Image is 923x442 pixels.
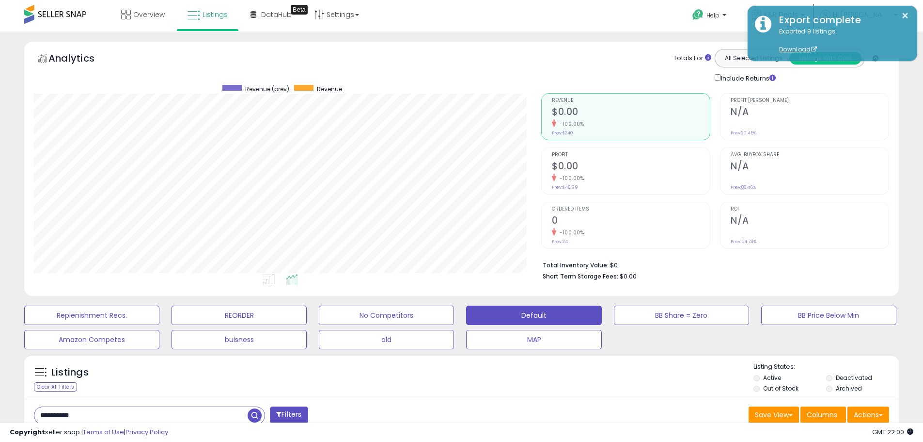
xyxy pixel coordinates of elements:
button: REORDER [172,306,307,325]
small: Prev: $48.99 [552,184,578,190]
button: buisness [172,330,307,349]
button: BB Price Below Min [761,306,896,325]
label: Archived [836,384,862,393]
span: Overview [133,10,165,19]
span: Revenue [552,98,710,103]
a: Download [779,45,817,53]
label: Deactivated [836,374,872,382]
b: Total Inventory Value: [543,261,609,269]
span: ROI [731,207,889,212]
a: Terms of Use [83,427,124,437]
h5: Listings [51,366,89,379]
li: $0 [543,259,882,270]
span: DataHub [261,10,292,19]
span: 2025-09-16 22:00 GMT [872,427,913,437]
button: Default [466,306,601,325]
button: old [319,330,454,349]
h2: N/A [731,106,889,119]
span: $0.00 [620,272,637,281]
div: Export complete [772,13,910,27]
button: Columns [800,407,846,423]
span: Revenue [317,85,342,93]
span: Ordered Items [552,207,710,212]
div: Clear All Filters [34,382,77,392]
div: Tooltip anchor [291,5,308,15]
span: Columns [807,410,837,420]
button: All Selected Listings [718,52,790,65]
button: No Competitors [319,306,454,325]
small: -100.00% [556,175,584,182]
span: Revenue (prev) [245,85,289,93]
h2: $0.00 [552,106,710,119]
p: Listing States: [753,362,899,372]
span: Profit [PERSON_NAME] [731,98,889,103]
div: Exported 9 listings. [772,27,910,54]
div: seller snap | | [10,428,168,437]
small: -100.00% [556,229,584,236]
h2: 0 [552,215,710,228]
small: -100.00% [556,120,584,128]
button: Amazon Competes [24,330,159,349]
small: Prev: 24 [552,239,568,245]
h2: N/A [731,215,889,228]
span: Avg. Buybox Share [731,152,889,158]
button: × [901,10,909,22]
h2: $0.00 [552,161,710,174]
a: Privacy Policy [125,427,168,437]
h5: Analytics [48,51,113,67]
b: Short Term Storage Fees: [543,272,618,280]
small: Prev: 88.46% [731,184,756,190]
button: Save View [749,407,799,423]
span: Listings [203,10,228,19]
button: Replenishment Recs. [24,306,159,325]
small: Prev: $240 [552,130,573,136]
i: Get Help [692,9,704,21]
button: Actions [847,407,889,423]
button: MAP [466,330,601,349]
small: Prev: 54.73% [731,239,756,245]
button: Filters [270,407,308,424]
strong: Copyright [10,427,45,437]
div: Totals For [673,54,711,63]
small: Prev: 20.45% [731,130,756,136]
h2: N/A [731,161,889,174]
span: Profit [552,152,710,158]
button: BB Share = Zero [614,306,749,325]
div: Include Returns [707,72,787,83]
label: Out of Stock [763,384,798,393]
a: Help [685,1,736,32]
label: Active [763,374,781,382]
span: Help [706,11,720,19]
